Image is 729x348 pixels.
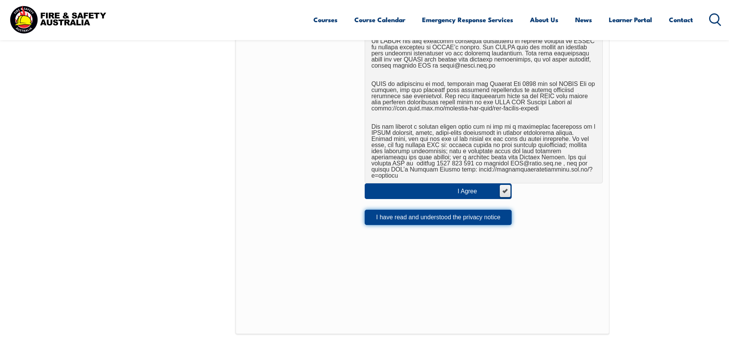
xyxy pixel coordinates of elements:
a: Learner Portal [609,10,652,30]
a: About Us [530,10,558,30]
a: News [575,10,592,30]
a: Courses [313,10,338,30]
a: Emergency Response Services [422,10,513,30]
a: Course Calendar [354,10,405,30]
a: Contact [669,10,693,30]
button: I have read and understood the privacy notice [365,210,512,225]
div: I Agree [458,188,493,194]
